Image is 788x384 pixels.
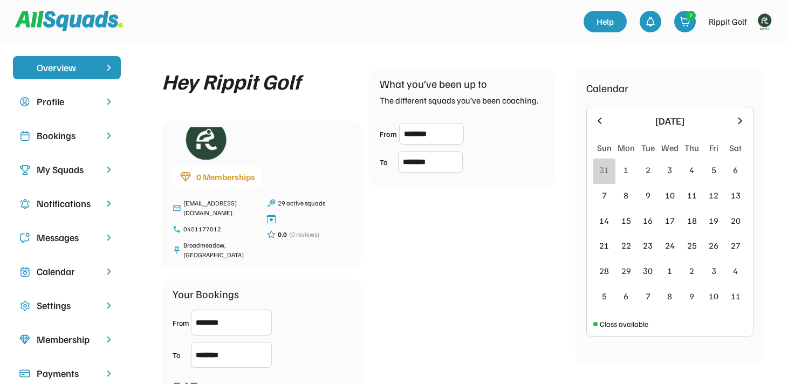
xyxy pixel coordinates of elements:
[667,290,672,303] div: 8
[711,163,716,176] div: 5
[709,214,718,227] div: 19
[183,241,256,260] div: Broadmeadow, [GEOGRAPHIC_DATA]
[183,198,256,218] div: [EMAIL_ADDRESS][DOMAIN_NAME]
[19,198,30,209] img: Icon%20copy%204.svg
[602,189,607,202] div: 7
[689,163,694,176] div: 4
[37,60,97,75] div: Overview
[646,290,650,303] div: 7
[37,264,97,279] div: Calendar
[19,131,30,141] img: Icon%20copy%202.svg
[104,300,114,311] img: chevron-right.svg
[643,239,653,252] div: 23
[37,128,97,143] div: Bookings
[289,230,319,239] div: (0 reviews)
[19,97,30,107] img: user-circle.svg
[162,69,300,93] div: Hey Rippit Golf
[104,131,114,141] img: chevron-right.svg
[689,290,694,303] div: 9
[600,318,648,330] div: Class available
[612,114,728,128] div: [DATE]
[684,141,699,154] div: Thu
[665,189,675,202] div: 10
[667,264,672,277] div: 1
[623,189,628,202] div: 8
[687,214,697,227] div: 18
[711,264,716,277] div: 3
[729,141,742,154] div: Sat
[687,11,695,19] div: 2
[641,141,655,154] div: Tue
[709,239,718,252] div: 26
[19,300,30,311] img: Icon%20copy%2016.svg
[278,230,287,239] div: 0.0
[687,239,697,252] div: 25
[19,266,30,277] img: Icon%20copy%207.svg
[597,141,612,154] div: Sun
[643,264,653,277] div: 30
[731,189,741,202] div: 13
[602,290,607,303] div: 5
[621,264,631,277] div: 29
[19,368,30,379] img: Icon%20%2815%29.svg
[380,94,538,107] div: The different squads you’ve been coaching.
[104,97,114,107] img: chevron-right.svg
[623,163,628,176] div: 1
[643,214,653,227] div: 16
[37,196,97,211] div: Notifications
[37,162,97,177] div: My Squads
[680,16,690,27] img: shopping-cart-01%20%281%29.svg
[15,11,123,31] img: Squad%20Logo.svg
[621,214,631,227] div: 15
[733,163,738,176] div: 6
[709,290,718,303] div: 10
[183,224,256,234] div: 0451177012
[623,290,628,303] div: 6
[37,332,97,347] div: Membership
[380,156,396,168] div: To
[599,214,609,227] div: 14
[645,16,656,27] img: bell-03%20%281%29.svg
[196,170,255,183] div: 0 Memberships
[665,239,675,252] div: 24
[661,141,679,154] div: Wed
[584,11,627,32] a: Help
[665,214,675,227] div: 17
[104,232,114,243] img: chevron-right.svg
[380,76,487,92] div: What you’ve been up to
[753,11,775,32] img: Rippitlogov2_green.png
[19,164,30,175] img: Icon%20copy%203.svg
[37,230,97,245] div: Messages
[731,290,741,303] div: 11
[173,127,237,160] img: Rippitlogov2_green.png
[104,198,114,209] img: chevron-right.svg
[104,368,114,379] img: chevron-right.svg
[37,94,97,109] div: Profile
[621,239,631,252] div: 22
[19,232,30,243] img: Icon%20copy%205.svg
[173,317,189,328] div: From
[104,266,114,277] img: chevron-right.svg
[689,264,694,277] div: 2
[731,214,741,227] div: 20
[19,63,30,73] img: yH5BAEAAAAALAAAAAABAAEAAAIBRAA7
[618,141,635,154] div: Mon
[19,334,30,345] img: Icon%20copy%208.svg
[731,239,741,252] div: 27
[599,264,609,277] div: 28
[599,239,609,252] div: 21
[104,334,114,345] img: chevron-right.svg
[37,366,97,381] div: Payments
[733,264,738,277] div: 4
[646,163,650,176] div: 2
[667,163,672,176] div: 3
[104,164,114,175] img: chevron-right.svg
[709,189,718,202] div: 12
[709,15,747,28] div: Rippit Golf
[599,163,609,176] div: 31
[709,141,718,154] div: Fri
[173,349,189,361] div: To
[586,80,628,96] div: Calendar
[278,198,351,208] div: 29 active squads
[646,189,650,202] div: 9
